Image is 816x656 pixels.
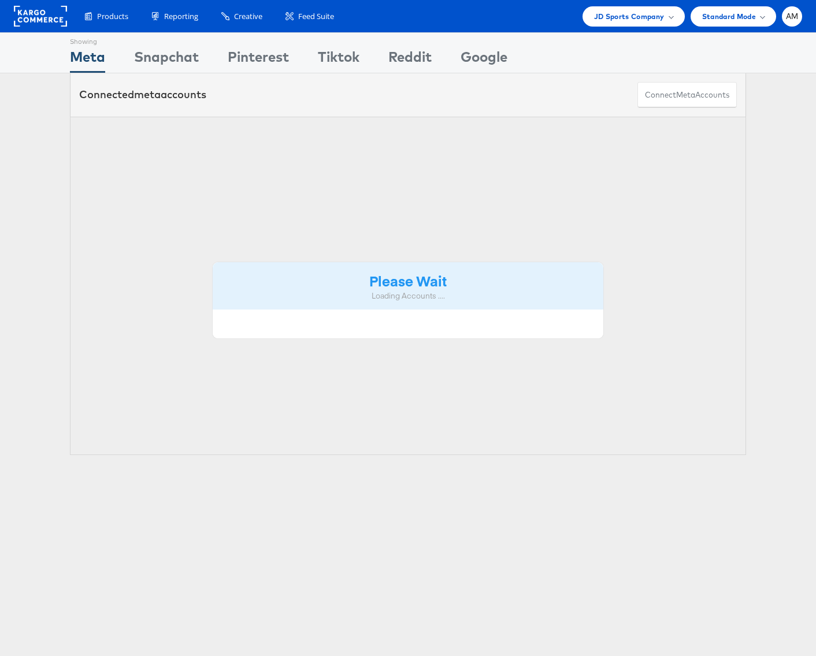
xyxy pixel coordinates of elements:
[70,33,105,47] div: Showing
[461,47,507,73] div: Google
[702,10,756,23] span: Standard Mode
[228,47,289,73] div: Pinterest
[786,13,799,20] span: AM
[637,82,737,108] button: ConnectmetaAccounts
[594,10,665,23] span: JD Sports Company
[298,11,334,22] span: Feed Suite
[388,47,432,73] div: Reddit
[318,47,359,73] div: Tiktok
[79,87,206,102] div: Connected accounts
[221,290,595,301] div: Loading Accounts ....
[134,47,199,73] div: Snapchat
[676,90,695,100] span: meta
[164,11,198,22] span: Reporting
[70,47,105,73] div: Meta
[134,88,161,101] span: meta
[234,11,262,22] span: Creative
[369,271,447,290] strong: Please Wait
[97,11,128,22] span: Products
